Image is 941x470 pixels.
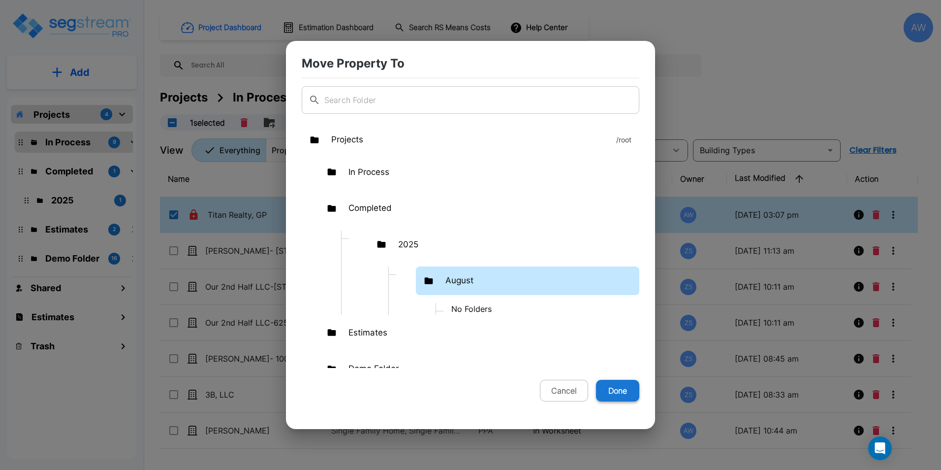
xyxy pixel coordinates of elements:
p: In Process [348,166,389,179]
button: Done [596,380,639,402]
p: Demo Folder [348,363,399,375]
p: 2025 [398,238,418,251]
p: Move Property To [302,57,639,70]
p: August [445,274,473,287]
p: Projects [331,134,363,146]
p: No Folders [443,303,639,315]
button: Cancel [540,380,588,402]
div: Open Intercom Messenger [868,436,892,460]
input: Search Folder [324,86,639,114]
p: Estimates [348,327,387,339]
p: /root [616,134,631,145]
p: Completed [348,202,392,215]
